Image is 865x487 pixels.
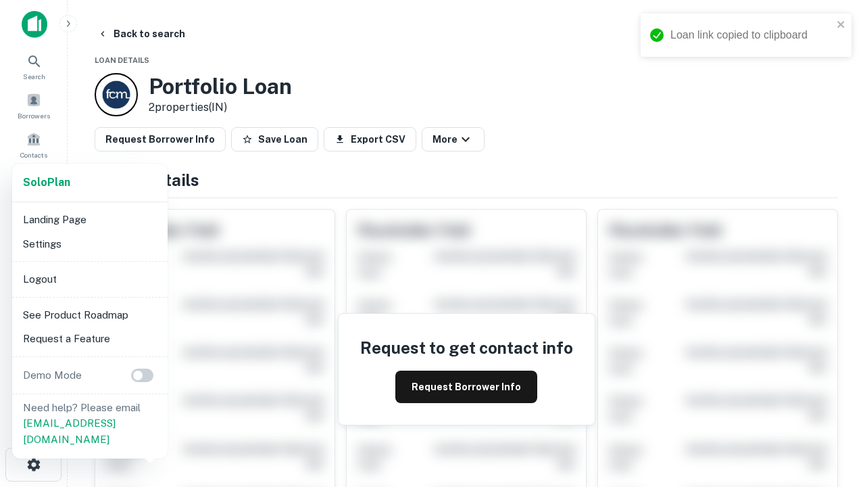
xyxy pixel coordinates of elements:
a: [EMAIL_ADDRESS][DOMAIN_NAME] [23,417,116,445]
div: Loan link copied to clipboard [670,27,833,43]
strong: Solo Plan [23,176,70,189]
li: Settings [18,232,162,256]
button: close [837,19,846,32]
p: Demo Mode [18,367,87,384]
a: SoloPlan [23,175,70,191]
li: See Product Roadmap [18,303,162,327]
li: Logout [18,267,162,292]
iframe: Chat Widget [797,335,865,400]
li: Landing Page [18,208,162,232]
p: Need help? Please email [23,400,157,448]
li: Request a Feature [18,327,162,351]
